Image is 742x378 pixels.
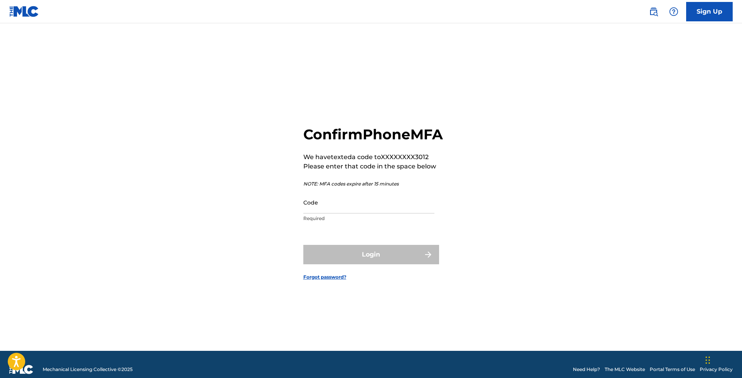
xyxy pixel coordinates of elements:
p: Required [303,215,434,222]
a: Need Help? [573,366,600,373]
img: help [669,7,678,16]
a: Public Search [646,4,661,19]
a: Portal Terms of Use [650,366,695,373]
a: Privacy Policy [700,366,733,373]
a: Forgot password? [303,274,346,281]
img: search [649,7,658,16]
p: We have texted a code to XXXXXXXX3012 [303,153,443,162]
img: logo [9,365,33,374]
div: Drag [706,349,710,372]
p: Please enter that code in the space below [303,162,443,171]
img: MLC Logo [9,6,39,17]
a: Sign Up [686,2,733,21]
iframe: Chat Widget [703,341,742,378]
div: Help [666,4,681,19]
p: NOTE: MFA codes expire after 15 minutes [303,180,443,187]
a: The MLC Website [605,366,645,373]
h2: Confirm Phone MFA [303,126,443,143]
span: Mechanical Licensing Collective © 2025 [43,366,133,373]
